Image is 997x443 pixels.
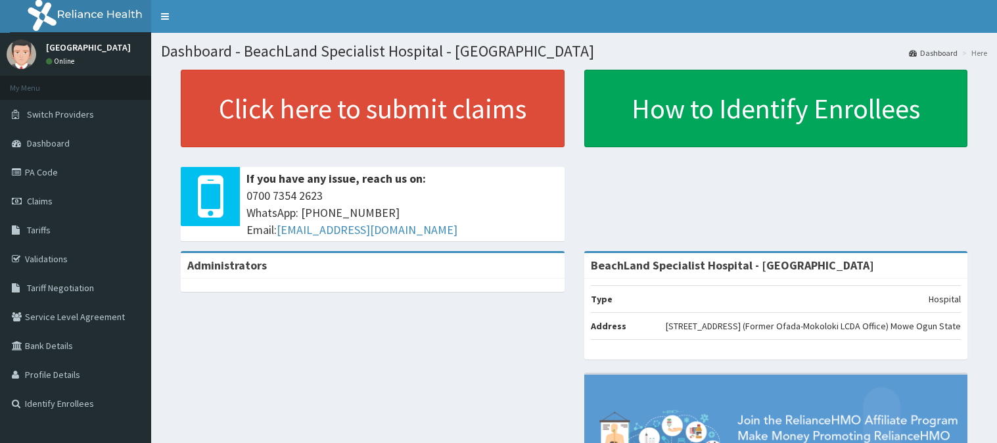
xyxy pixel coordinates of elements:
a: Click here to submit claims [181,70,565,147]
span: Switch Providers [27,108,94,120]
a: [EMAIL_ADDRESS][DOMAIN_NAME] [277,222,457,237]
p: Hospital [929,292,961,306]
span: Tariffs [27,224,51,236]
span: Tariff Negotiation [27,282,94,294]
span: Claims [27,195,53,207]
p: [GEOGRAPHIC_DATA] [46,43,131,52]
strong: BeachLand Specialist Hospital - [GEOGRAPHIC_DATA] [591,258,874,273]
span: 0700 7354 2623 WhatsApp: [PHONE_NUMBER] Email: [246,187,558,238]
b: Administrators [187,258,267,273]
a: How to Identify Enrollees [584,70,968,147]
b: Address [591,320,626,332]
p: [STREET_ADDRESS] (Former Ofada-Mokoloki LCDA Office) Mowe Ogun State [666,319,961,333]
b: Type [591,293,613,305]
b: If you have any issue, reach us on: [246,171,426,186]
img: User Image [7,39,36,69]
li: Here [959,47,987,58]
span: Dashboard [27,137,70,149]
h1: Dashboard - BeachLand Specialist Hospital - [GEOGRAPHIC_DATA] [161,43,987,60]
a: Dashboard [909,47,958,58]
a: Online [46,57,78,66]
